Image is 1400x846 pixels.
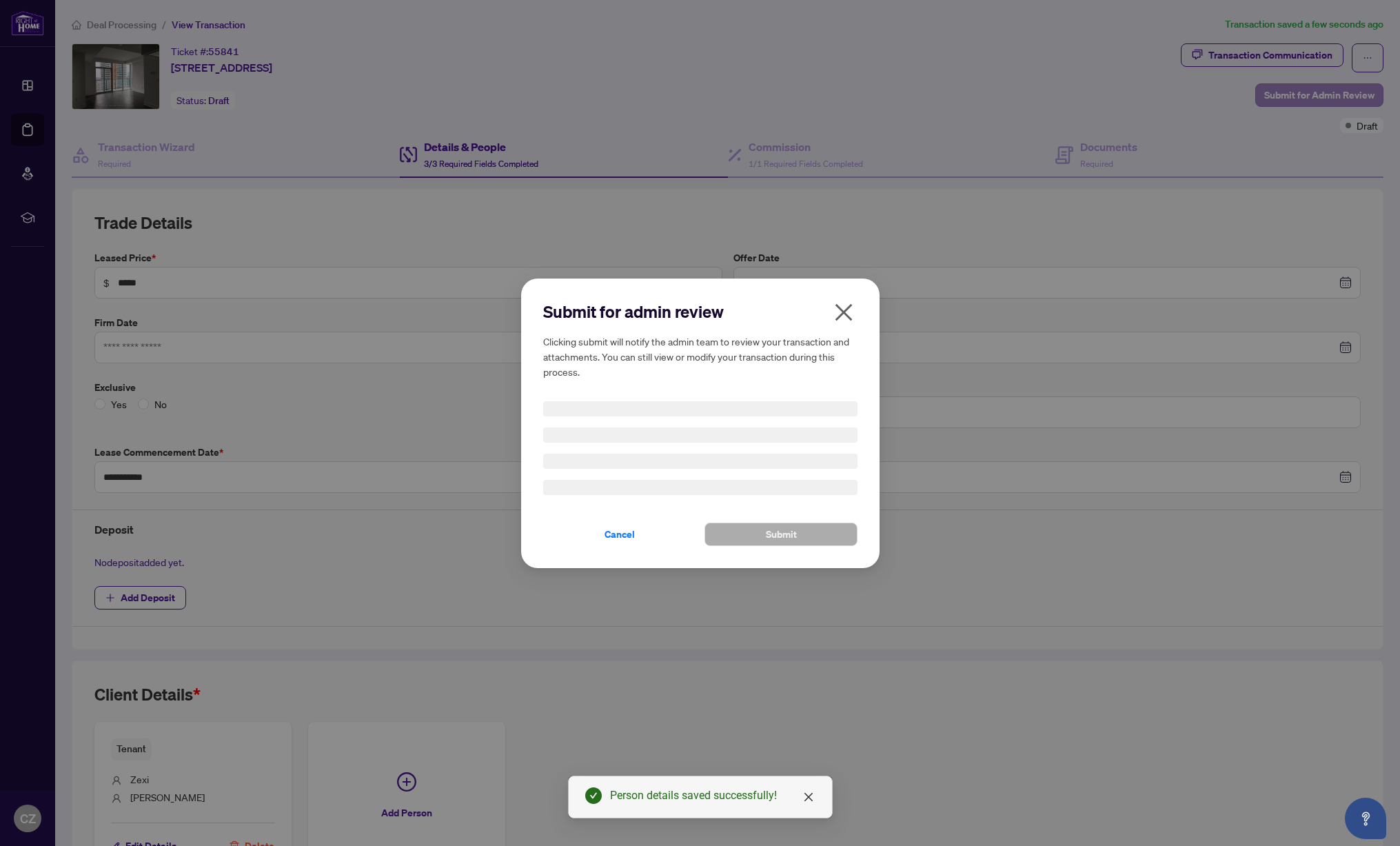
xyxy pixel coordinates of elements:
span: close [833,301,855,323]
button: Submit [704,523,858,546]
span: Cancel [605,523,635,545]
span: close [803,792,814,803]
button: Open asap [1345,798,1386,839]
a: Close [801,789,816,805]
h5: Clicking submit will notify the admin team to review your transaction and attachments. You can st... [543,334,858,379]
span: check-circle [585,787,602,804]
h2: Submit for admin review [543,301,858,323]
div: Person details saved successfully! [610,787,815,804]
button: Cancel [543,523,696,546]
